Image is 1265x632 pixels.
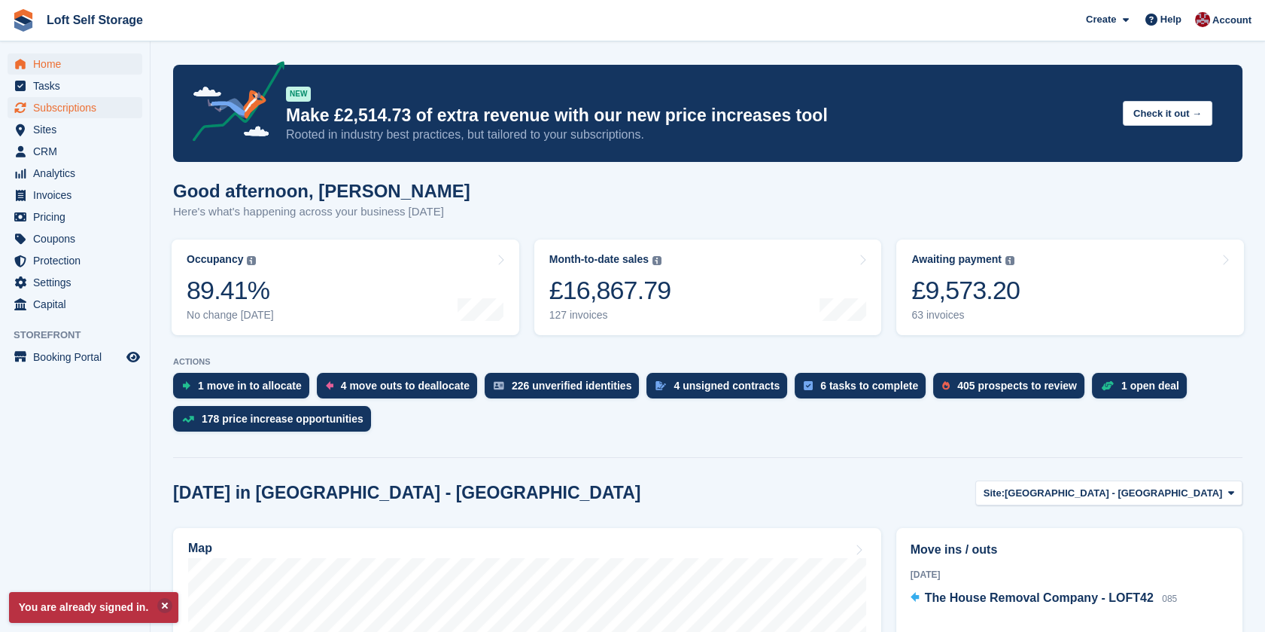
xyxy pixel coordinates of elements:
a: menu [8,250,142,271]
span: Booking Portal [33,347,123,368]
span: 085 [1162,594,1177,604]
p: Here's what's happening across your business [DATE] [173,203,470,221]
h2: Move ins / outs [911,541,1228,559]
a: menu [8,272,142,293]
p: ACTIONS [173,357,1242,367]
div: Awaiting payment [911,253,1002,266]
a: menu [8,75,142,96]
span: Capital [33,294,123,315]
img: deal-1b604bf984904fb50ccaf53a9ad4b4a5d6e5aea283cecdc64d6e3604feb123c2.svg [1101,380,1114,391]
a: 1 open deal [1092,373,1194,406]
a: 4 unsigned contracts [646,373,795,406]
a: 6 tasks to complete [795,373,933,406]
a: Awaiting payment £9,573.20 63 invoices [896,240,1244,335]
img: icon-info-grey-7440780725fd019a000dd9b08b2336e03edf1995a4989e88bcd33f0948082b44.svg [247,256,256,265]
span: Subscriptions [33,97,123,118]
a: Month-to-date sales £16,867.79 127 invoices [534,240,882,335]
div: [DATE] [911,568,1228,582]
a: 1 move in to allocate [173,373,317,406]
h1: Good afternoon, [PERSON_NAME] [173,181,470,201]
a: 178 price increase opportunities [173,406,379,439]
a: menu [8,228,142,249]
span: Tasks [33,75,123,96]
span: Account [1212,13,1251,28]
img: price-adjustments-announcement-icon-8257ccfd72463d97f412b2fc003d46551f7dbcb40ab6d574587a9cd5c0d94... [180,61,285,147]
h2: [DATE] in [GEOGRAPHIC_DATA] - [GEOGRAPHIC_DATA] [173,483,640,503]
a: The House Removal Company - LOFT42 085 [911,589,1178,609]
span: Help [1160,12,1181,27]
div: 4 unsigned contracts [674,380,780,392]
img: icon-info-grey-7440780725fd019a000dd9b08b2336e03edf1995a4989e88bcd33f0948082b44.svg [1005,256,1014,265]
div: No change [DATE] [187,309,274,322]
span: Pricing [33,206,123,227]
a: 226 unverified identities [485,373,647,406]
img: James Johnson [1195,12,1210,27]
span: Settings [33,272,123,293]
div: 6 tasks to complete [820,380,918,392]
span: CRM [33,141,123,162]
span: [GEOGRAPHIC_DATA] - [GEOGRAPHIC_DATA] [1005,486,1222,501]
img: verify_identity-adf6edd0f0f0b5bbfe63781bf79b02c33cf7c696d77639b501bdc392416b5a36.svg [494,381,504,390]
div: 405 prospects to review [957,380,1077,392]
a: menu [8,163,142,184]
img: icon-info-grey-7440780725fd019a000dd9b08b2336e03edf1995a4989e88bcd33f0948082b44.svg [652,256,661,265]
div: 1 move in to allocate [198,380,302,392]
a: menu [8,294,142,315]
a: 405 prospects to review [933,373,1092,406]
div: 63 invoices [911,309,1020,322]
div: 89.41% [187,275,274,306]
img: move_ins_to_allocate_icon-fdf77a2bb77ea45bf5b3d319d69a93e2d87916cf1d5bf7949dd705db3b84f3ca.svg [182,381,190,390]
p: Make £2,514.73 of extra revenue with our new price increases tool [286,105,1111,127]
span: Home [33,53,123,75]
div: Month-to-date sales [549,253,649,266]
div: 1 open deal [1121,380,1179,392]
img: prospect-51fa495bee0391a8d652442698ab0144808aea92771e9ea1ae160a38d050c398.svg [942,381,950,390]
div: NEW [286,87,311,102]
div: 127 invoices [549,309,671,322]
div: 178 price increase opportunities [202,413,363,425]
span: The House Removal Company - LOFT42 [925,591,1154,604]
span: Create [1086,12,1116,27]
span: Protection [33,250,123,271]
div: £9,573.20 [911,275,1020,306]
p: Rooted in industry best practices, but tailored to your subscriptions. [286,127,1111,143]
a: menu [8,119,142,140]
img: price_increase_opportunities-93ffe204e8149a01c8c9dc8f82e8f89637d9d84a8eef4429ea346261dce0b2c0.svg [182,416,194,423]
h2: Map [188,542,212,555]
a: Loft Self Storage [41,8,149,32]
div: 4 move outs to deallocate [341,380,470,392]
div: £16,867.79 [549,275,671,306]
button: Check it out → [1123,101,1212,126]
span: Coupons [33,228,123,249]
a: 4 move outs to deallocate [317,373,485,406]
span: Invoices [33,185,123,206]
div: Occupancy [187,253,243,266]
a: menu [8,97,142,118]
button: Site: [GEOGRAPHIC_DATA] - [GEOGRAPHIC_DATA] [975,481,1242,505]
p: You are already signed in. [9,592,178,623]
a: menu [8,141,142,162]
img: stora-icon-8386f47178a22dfd0bd8f6a31ec36ba5ce8667c1dd55bd0f319d3a0aa187defe.svg [12,9,35,32]
img: task-75834270c22a3079a89374b754ae025e5fb1db73e45f91037f5363f120a921f8.svg [804,381,813,390]
span: Sites [33,119,123,140]
span: Storefront [14,328,150,343]
a: menu [8,53,142,75]
div: 226 unverified identities [512,380,632,392]
span: Site: [984,486,1005,501]
a: menu [8,185,142,206]
img: contract_signature_icon-13c848040528278c33f63329250d36e43548de30e8caae1d1a13099fd9432cc5.svg [655,381,666,390]
a: menu [8,206,142,227]
a: Occupancy 89.41% No change [DATE] [172,240,519,335]
a: menu [8,347,142,368]
a: Preview store [124,348,142,366]
img: move_outs_to_deallocate_icon-f764333ba52eb49d3ac5e1228854f67142a1ed5810a6f6cc68b1a99e826820c5.svg [326,381,333,390]
span: Analytics [33,163,123,184]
